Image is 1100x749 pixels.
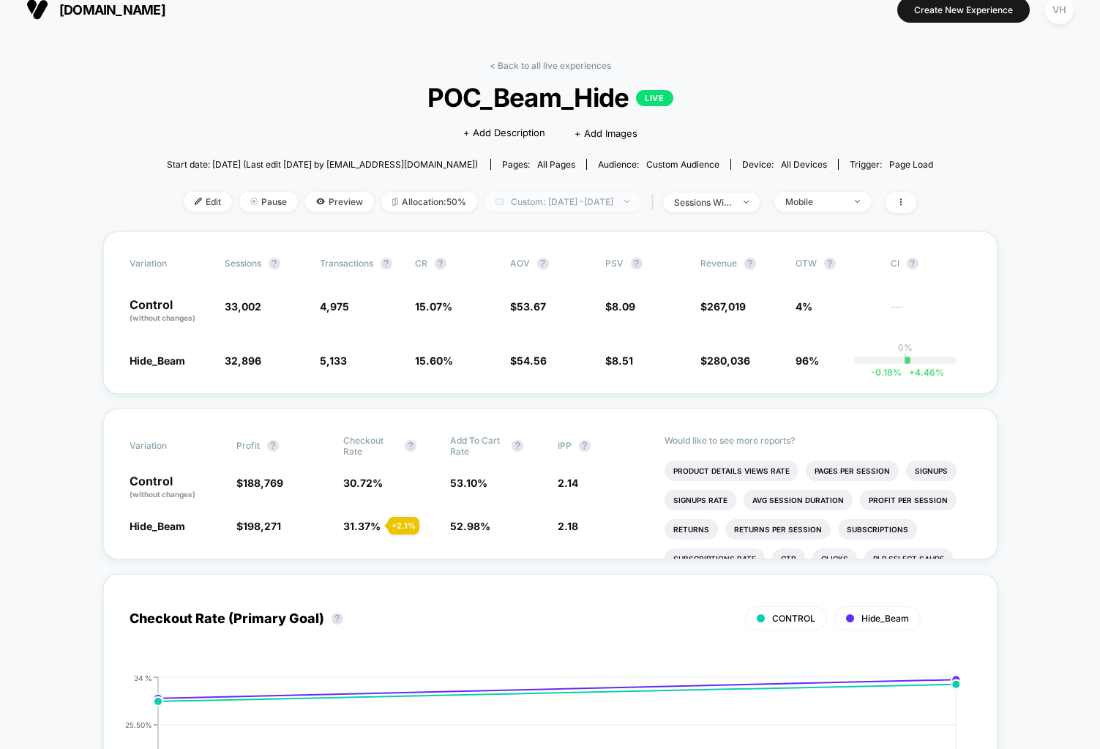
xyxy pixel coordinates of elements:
[59,2,165,18] span: [DOMAIN_NAME]
[320,300,349,313] span: 4,975
[130,258,210,269] span: Variation
[343,477,383,489] span: 30.72 %
[860,490,957,510] li: Profit Per Session
[700,258,737,269] span: Revenue
[125,720,152,728] tspan: 25.50%
[575,127,637,139] span: + Add Images
[517,354,547,367] span: 54.56
[239,192,298,212] span: Pause
[889,159,933,170] span: Page Load
[605,258,624,269] span: PSV
[700,300,746,313] span: $
[904,353,907,364] p: |
[225,258,261,269] span: Sessions
[558,440,572,451] span: IPP
[796,258,876,269] span: OTW
[612,300,635,313] span: 8.09
[781,159,827,170] span: all devices
[510,258,530,269] span: AOV
[707,300,746,313] span: 267,019
[463,126,545,141] span: + Add Description
[243,520,281,532] span: 198,271
[855,200,860,203] img: end
[405,440,416,452] button: ?
[267,440,279,452] button: ?
[579,440,591,452] button: ?
[665,461,798,481] li: Product Details Views Rate
[707,354,750,367] span: 280,036
[730,159,838,170] span: Device:
[871,367,902,378] span: -0.18 %
[785,196,844,207] div: Mobile
[450,435,504,457] span: Add To Cart Rate
[812,548,857,569] li: Clicks
[510,354,547,367] span: $
[450,477,487,489] span: 53.10 %
[864,548,953,569] li: Plp Select Sahde
[850,159,933,170] div: Trigger:
[243,477,283,489] span: 188,769
[130,354,185,367] span: Hide_Beam
[861,613,909,624] span: Hide_Beam
[605,354,633,367] span: $
[891,258,971,269] span: CI
[184,192,232,212] span: Edit
[225,300,261,313] span: 33,002
[134,673,152,682] tspan: 34 %
[891,302,971,324] span: ---
[415,300,452,313] span: 15.07 %
[392,198,398,206] img: rebalance
[130,435,210,457] span: Variation
[824,258,836,269] button: ?
[631,258,643,269] button: ?
[648,192,663,213] span: |
[305,192,374,212] span: Preview
[772,613,815,624] span: CONTROL
[772,548,805,569] li: Ctr
[909,367,915,378] span: +
[744,201,749,204] img: end
[796,354,819,367] span: 96%
[646,159,719,170] span: Custom Audience
[236,520,281,532] span: $
[612,354,633,367] span: 8.51
[490,60,611,71] a: < Back to all live experiences
[269,258,280,269] button: ?
[906,461,957,481] li: Signups
[796,300,812,313] span: 4%
[502,159,575,170] div: Pages:
[744,490,853,510] li: Avg Session Duration
[388,517,419,534] div: + 2.1 %
[205,82,895,113] span: POC_Beam_Hide
[225,354,261,367] span: 32,896
[898,342,913,353] p: 0%
[343,520,381,532] span: 31.37 %
[332,613,343,625] button: ?
[167,159,478,170] span: Start date: [DATE] (Last edit [DATE] by [EMAIL_ADDRESS][DOMAIN_NAME])
[415,258,427,269] span: CR
[725,519,831,540] li: Returns Per Session
[665,435,971,446] p: Would like to see more reports?
[537,159,575,170] span: all pages
[537,258,549,269] button: ?
[484,192,640,212] span: Custom: [DATE] - [DATE]
[665,548,765,569] li: Subscriptions Rate
[806,461,899,481] li: Pages Per Session
[450,520,490,532] span: 52.98 %
[744,258,756,269] button: ?
[343,435,397,457] span: Checkout Rate
[130,299,210,324] p: Control
[605,300,635,313] span: $
[495,198,504,205] img: calendar
[838,519,917,540] li: Subscriptions
[130,313,195,322] span: (without changes)
[674,197,733,208] div: sessions with impression
[381,192,477,212] span: Allocation: 50%
[512,440,523,452] button: ?
[435,258,446,269] button: ?
[598,159,719,170] div: Audience:
[902,367,944,378] span: 4.46 %
[195,198,202,205] img: edit
[381,258,392,269] button: ?
[665,490,736,510] li: Signups Rate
